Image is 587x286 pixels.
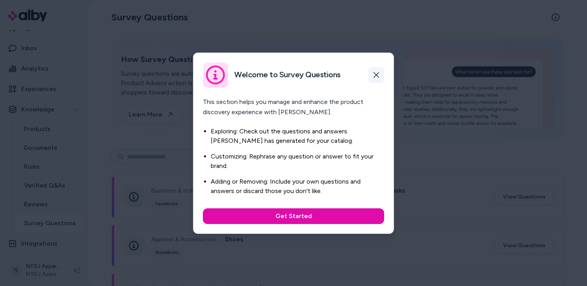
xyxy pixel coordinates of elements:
[203,208,384,224] button: Get Started
[211,177,384,196] li: Adding or Removing: Include your own questions and answers or discard those you don't like.
[211,127,384,146] li: Exploring: Check out the questions and answers [PERSON_NAME] has generated for your catalog.
[203,97,384,117] p: This section helps you manage and enhance the product discovery experience with [PERSON_NAME].
[211,152,384,171] li: Customizing: Rephrase any question or answer to fit your brand.
[234,70,341,80] h2: Welcome to Survey Questions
